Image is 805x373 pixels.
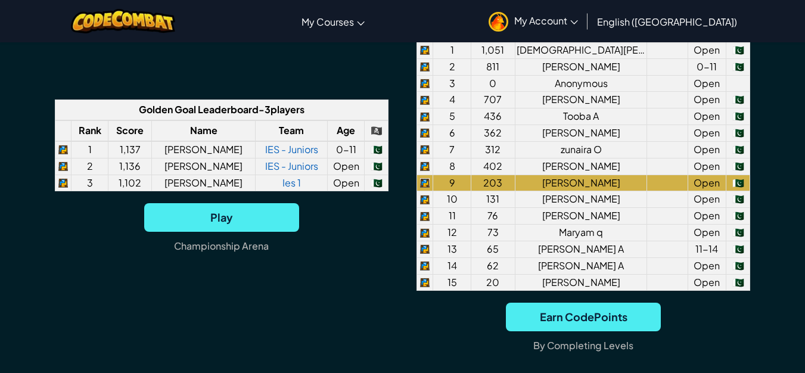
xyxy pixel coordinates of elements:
[433,191,471,208] td: 10
[152,175,256,191] td: [PERSON_NAME]
[433,58,471,75] td: 2
[152,158,256,175] td: [PERSON_NAME]
[726,208,750,225] td: Pakistan
[55,175,71,191] td: python
[144,203,299,232] a: Play
[198,103,259,116] span: Leaderboard
[471,158,515,175] td: 402
[282,176,301,189] a: Ies 1
[688,257,726,274] td: Open
[365,158,388,175] td: Pakistan
[515,42,647,58] td: [DEMOGRAPHIC_DATA][PERSON_NAME]
[417,257,433,274] td: python
[433,274,471,291] td: 15
[327,120,365,141] th: Age
[471,225,515,241] td: 73
[515,274,647,291] td: [PERSON_NAME]
[514,14,578,27] span: My Account
[515,141,647,158] td: zunaira O
[55,158,71,175] td: python
[433,175,471,191] td: 9
[688,175,726,191] td: Open
[597,15,737,28] span: English ([GEOGRAPHIC_DATA])
[433,241,471,257] td: 13
[489,12,508,32] img: avatar
[688,125,726,142] td: Open
[515,225,647,241] td: Maryam q
[365,175,388,191] td: Pakistan
[688,42,726,58] td: Open
[515,175,647,191] td: [PERSON_NAME]
[515,58,647,75] td: [PERSON_NAME]
[515,241,647,257] td: [PERSON_NAME] A
[265,143,318,156] a: IES - Juniors
[688,92,726,108] td: Open
[417,75,433,92] td: python
[726,42,750,58] td: Pakistan
[726,158,750,175] td: Pakistan
[256,120,327,141] th: Team
[688,241,726,257] td: 11-14
[417,58,433,75] td: python
[296,5,371,38] a: My Courses
[302,15,354,28] span: My Courses
[726,141,750,158] td: Pakistan
[726,257,750,274] td: Pakistan
[591,5,743,38] a: English ([GEOGRAPHIC_DATA])
[417,125,433,142] td: python
[433,208,471,225] td: 11
[259,103,265,116] span: -
[688,225,726,241] td: Open
[726,241,750,257] td: Pakistan
[726,225,750,241] td: Pakistan
[152,141,256,158] td: [PERSON_NAME]
[726,108,750,125] td: Pakistan
[55,141,71,158] td: python
[71,9,175,33] img: CodeCombat logo
[471,75,515,92] td: 0
[433,92,471,108] td: 4
[417,158,433,175] td: python
[108,175,152,191] td: 1,102
[471,241,515,257] td: 65
[515,75,647,92] td: Anonymous
[265,103,271,116] span: 3
[71,158,108,175] td: 2
[506,303,661,331] a: Earn CodePoints
[417,108,433,125] td: python
[688,274,726,291] td: Open
[433,225,471,241] td: 12
[417,175,433,191] td: python
[417,225,433,241] td: python
[471,208,515,225] td: 76
[152,120,256,141] th: Name
[688,158,726,175] td: Open
[515,108,647,125] td: Tooba A
[417,92,433,108] td: python
[108,158,152,175] td: 1,136
[688,191,726,208] td: Open
[417,241,433,257] td: python
[174,237,269,256] p: Championship Arena
[365,120,388,141] th: 🏴‍☠️
[417,274,433,291] td: python
[471,257,515,274] td: 62
[108,120,152,141] th: Score
[726,191,750,208] td: Pakistan
[433,141,471,158] td: 7
[688,108,726,125] td: Open
[688,58,726,75] td: 0-11
[365,141,388,158] td: Pakistan
[515,158,647,175] td: [PERSON_NAME]
[417,42,433,58] td: python
[515,257,647,274] td: [PERSON_NAME] A
[327,175,365,191] td: Open
[433,75,471,92] td: 3
[108,141,152,158] td: 1,137
[688,208,726,225] td: Open
[515,191,647,208] td: [PERSON_NAME]
[471,108,515,125] td: 436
